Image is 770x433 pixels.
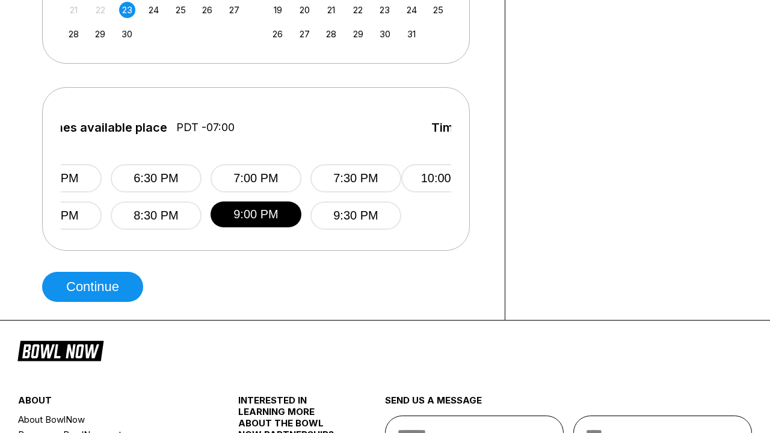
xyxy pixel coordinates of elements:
[18,412,202,427] a: About BowlNow
[323,26,339,42] div: Choose Tuesday, October 28th, 2025
[297,26,313,42] div: Choose Monday, October 27th, 2025
[350,2,366,18] div: Choose Wednesday, October 22nd, 2025
[92,26,108,42] div: Choose Monday, September 29th, 2025
[66,26,82,42] div: Choose Sunday, September 28th, 2025
[269,2,286,18] div: Choose Sunday, October 19th, 2025
[377,2,393,18] div: Choose Thursday, October 23rd, 2025
[41,121,167,134] span: Times available place
[146,2,162,18] div: Choose Wednesday, September 24th, 2025
[377,26,393,42] div: Choose Thursday, October 30th, 2025
[199,2,215,18] div: Choose Friday, September 26th, 2025
[211,201,301,227] button: 9:00 PM
[404,26,420,42] div: Choose Friday, October 31st, 2025
[226,2,242,18] div: Choose Saturday, September 27th, 2025
[119,26,135,42] div: Choose Tuesday, September 30th, 2025
[92,2,108,18] div: Not available Monday, September 22nd, 2025
[297,2,313,18] div: Choose Monday, October 20th, 2025
[430,2,446,18] div: Choose Saturday, October 25th, 2025
[18,395,202,412] div: about
[66,2,82,18] div: Not available Sunday, September 21st, 2025
[111,164,202,192] button: 6:30 PM
[310,164,401,192] button: 7:30 PM
[431,121,558,134] span: Times available place
[269,26,286,42] div: Choose Sunday, October 26th, 2025
[385,395,752,416] div: send us a message
[176,121,235,134] span: PDT -07:00
[42,272,143,302] button: Continue
[401,164,492,192] button: 10:00 PM
[404,2,420,18] div: Choose Friday, October 24th, 2025
[310,201,401,230] button: 9:30 PM
[323,2,339,18] div: Choose Tuesday, October 21st, 2025
[211,164,301,192] button: 7:00 PM
[119,2,135,18] div: Choose Tuesday, September 23rd, 2025
[350,26,366,42] div: Choose Wednesday, October 29th, 2025
[173,2,189,18] div: Choose Thursday, September 25th, 2025
[111,201,202,230] button: 8:30 PM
